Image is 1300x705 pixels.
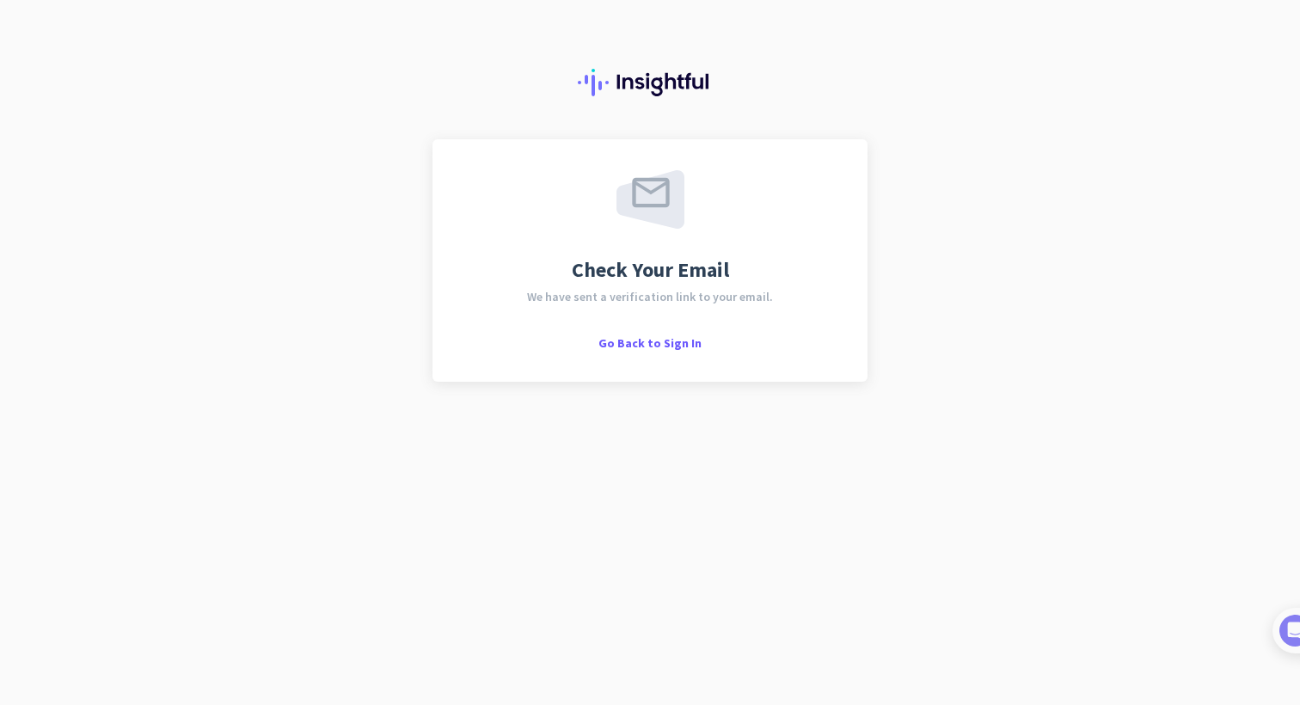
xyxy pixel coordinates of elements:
img: Insightful [578,69,722,96]
span: We have sent a verification link to your email. [527,291,773,303]
span: Check Your Email [572,260,729,280]
img: email-sent [616,170,684,229]
span: Go Back to Sign In [598,335,702,351]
